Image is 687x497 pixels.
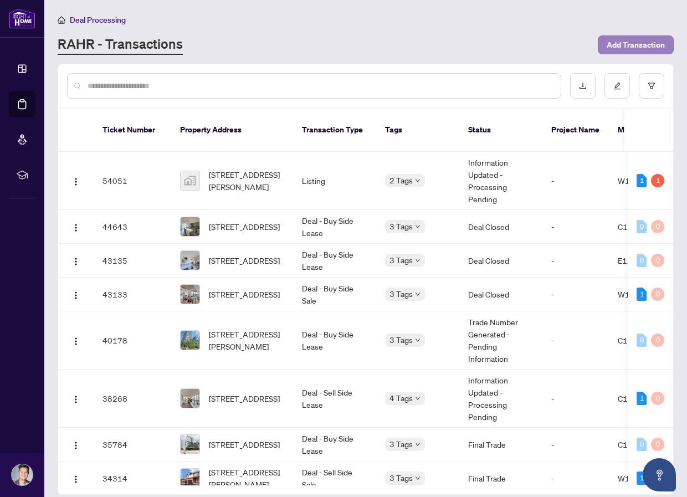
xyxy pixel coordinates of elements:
img: Profile Icon [12,464,33,485]
td: Deal - Sell Side Lease [293,370,376,428]
td: - [542,428,609,462]
img: thumbnail-img [181,251,199,270]
div: 0 [637,254,647,267]
img: thumbnail-img [181,171,199,190]
td: Deal - Buy Side Lease [293,428,376,462]
td: Deal - Buy Side Lease [293,210,376,244]
img: thumbnail-img [181,389,199,408]
button: Logo [67,172,85,189]
td: 43133 [94,278,171,311]
span: 2 Tags [389,174,413,187]
div: 0 [637,438,647,451]
img: thumbnail-img [181,285,199,304]
td: - [542,370,609,428]
td: 38268 [94,370,171,428]
span: 3 Tags [389,438,413,450]
span: down [415,224,421,229]
th: Ticket Number [94,109,171,152]
span: W12128885 [618,473,665,483]
span: 3 Tags [389,334,413,346]
button: Logo [67,285,85,303]
img: thumbnail-img [181,331,199,350]
td: - [542,210,609,244]
span: edit [613,82,621,90]
span: [STREET_ADDRESS] [209,438,280,450]
span: download [579,82,587,90]
div: 0 [651,392,664,405]
span: [STREET_ADDRESS][PERSON_NAME] [209,466,284,490]
span: 4 Tags [389,392,413,404]
div: 0 [651,220,664,233]
td: Deal - Buy Side Sale [293,278,376,311]
img: Logo [71,291,80,300]
th: Property Address [171,109,293,152]
div: 0 [651,288,664,301]
button: Logo [67,435,85,453]
span: down [415,258,421,263]
td: - [542,462,609,495]
button: Logo [67,390,85,407]
img: thumbnail-img [181,435,199,454]
button: Logo [67,331,85,349]
td: - [542,152,609,210]
td: 40178 [94,311,171,370]
span: Deal Processing [70,15,126,25]
a: RAHR - Transactions [58,35,183,55]
img: logo [9,8,35,29]
img: Logo [71,337,80,346]
button: Logo [67,469,85,487]
th: MLS # [609,109,675,152]
td: Final Trade [459,428,542,462]
img: Logo [71,257,80,266]
span: down [415,396,421,401]
button: Add Transaction [598,35,674,54]
div: 0 [637,334,647,347]
span: down [415,291,421,297]
span: 3 Tags [389,254,413,267]
span: down [415,442,421,447]
img: Logo [71,395,80,404]
td: 54051 [94,152,171,210]
td: Deal - Buy Side Lease [293,244,376,278]
td: Deal Closed [459,210,542,244]
td: Deal - Sell Side Sale [293,462,376,495]
div: 1 [637,174,647,187]
span: W12141765 [618,289,665,299]
td: Final Trade [459,462,542,495]
td: Trade Number Generated - Pending Information [459,311,542,370]
button: Open asap [643,458,676,491]
button: filter [639,73,664,99]
span: [STREET_ADDRESS] [209,254,280,267]
div: 1 [637,392,647,405]
th: Project Name [542,109,609,152]
div: 0 [651,254,664,267]
td: Deal Closed [459,278,542,311]
th: Tags [376,109,459,152]
span: Add Transaction [607,36,665,54]
span: C12076555 [618,335,663,345]
span: home [58,16,65,24]
span: 3 Tags [389,220,413,233]
img: thumbnail-img [181,469,199,488]
td: 43135 [94,244,171,278]
span: [STREET_ADDRESS] [209,288,280,300]
span: 3 Tags [389,472,413,484]
td: Listing [293,152,376,210]
span: E12260718 [618,255,662,265]
span: [STREET_ADDRESS] [209,392,280,404]
span: [STREET_ADDRESS][PERSON_NAME] [209,168,284,193]
th: Transaction Type [293,109,376,152]
td: 35784 [94,428,171,462]
button: download [570,73,596,99]
span: W12416619 [618,176,665,186]
span: C12121533 [618,393,663,403]
span: [STREET_ADDRESS][PERSON_NAME] [209,328,284,352]
button: Logo [67,218,85,235]
div: 0 [637,220,647,233]
img: thumbnail-img [181,217,199,236]
div: 0 [651,438,664,451]
span: [STREET_ADDRESS] [209,221,280,233]
img: Logo [71,475,80,484]
div: 1 [637,472,647,485]
th: Status [459,109,542,152]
